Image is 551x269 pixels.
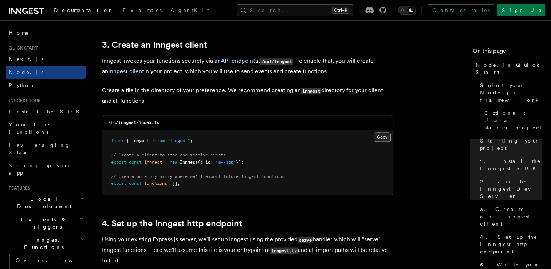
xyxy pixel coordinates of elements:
span: Events & Triggers [6,216,79,230]
span: Next.js [9,56,43,62]
span: "my-app" [216,160,236,165]
span: Examples [123,7,162,13]
button: Toggle dark mode [398,6,416,15]
code: inngest.ts [270,247,298,254]
a: 3. Create an Inngest client [102,40,207,50]
span: // Create an empty array where we'll export future Inngest functions [111,174,284,179]
span: Setting up your app [9,163,71,176]
a: Your first Functions [6,118,86,139]
a: 3. Create an Inngest client [477,203,542,230]
span: AgentKit [170,7,209,13]
span: // Create a client to send and receive events [111,152,226,157]
p: Using your existing Express.js server, we'll set up Inngest using the provided handler which will... [102,234,393,266]
kbd: Ctrl+K [332,7,349,14]
span: const [129,160,142,165]
span: 4. Set up the Inngest http endpoint [480,233,542,255]
span: Leveraging Steps [9,142,70,155]
span: : [210,160,213,165]
a: Setting up your app [6,159,86,179]
span: Install the SDK [9,109,84,114]
button: Events & Triggers [6,213,86,233]
a: API endpoint [221,57,255,64]
span: ; [190,138,193,143]
a: Python [6,79,86,92]
a: 2. Run the Inngest Dev Server [477,175,542,203]
span: = [165,160,167,165]
span: Python [9,82,35,88]
span: inngest [144,160,162,165]
a: Select your Node.js framework [477,79,542,106]
a: 4. Set up the Inngest http endpoint [477,230,542,258]
span: 1. Install the Inngest SDK [480,157,542,172]
a: Starting your project [477,134,542,155]
a: Sign Up [497,4,545,16]
span: Overview [16,257,91,263]
p: Inngest invokes your functions securely via an at . To enable that, you will create an in your pr... [102,56,393,77]
span: functions [144,181,167,186]
a: Contact sales [428,4,494,16]
span: ({ id [198,160,210,165]
span: Optional: Use a starter project [484,109,542,131]
span: []; [172,181,180,186]
h4: On this page [473,47,542,58]
span: = [170,181,172,186]
a: Overview [13,254,86,267]
a: Examples [118,2,166,20]
span: "inngest" [167,138,190,143]
span: Local Development [6,195,79,210]
a: Install the SDK [6,105,86,118]
button: Copy [374,132,391,142]
code: serve [298,237,313,243]
span: const [129,181,142,186]
a: Node.js Quick Start [473,58,542,79]
a: Optional: Use a starter project [481,106,542,134]
span: Quick start [6,45,38,51]
span: { Inngest } [126,138,154,143]
span: 3. Create an Inngest client [480,206,542,227]
span: Starting your project [480,137,542,152]
span: from [154,138,165,143]
span: new [170,160,177,165]
a: Leveraging Steps [6,139,86,159]
a: Home [6,26,86,39]
span: export [111,160,126,165]
a: AgentKit [166,2,213,20]
p: Create a file in the directory of your preference. We recommend creating an directory for your cl... [102,85,393,106]
a: 1. Install the Inngest SDK [477,155,542,175]
span: Your first Functions [9,122,52,135]
code: inngest [301,88,321,94]
button: Local Development [6,192,86,213]
code: src/inngest/index.ts [108,120,159,125]
span: 2. Run the Inngest Dev Server [480,178,542,200]
span: import [111,138,126,143]
span: Inngest tour [6,98,41,104]
span: Inngest [180,160,198,165]
a: Node.js [6,66,86,79]
span: Home [9,29,29,36]
code: /api/inngest [260,58,293,65]
span: export [111,181,126,186]
button: Inngest Functions [6,233,86,254]
a: Documentation [50,2,118,20]
button: Search...Ctrl+K [237,4,353,16]
span: Documentation [54,7,114,13]
span: }); [236,160,244,165]
span: Node.js Quick Start [476,61,542,76]
span: Node.js [9,69,43,75]
a: Inngest client [108,68,144,75]
span: Select your Node.js framework [480,82,542,104]
span: Inngest Functions [6,236,79,251]
a: 4. Set up the Inngest http endpoint [102,218,242,229]
span: Features [6,185,30,191]
a: Next.js [6,52,86,66]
